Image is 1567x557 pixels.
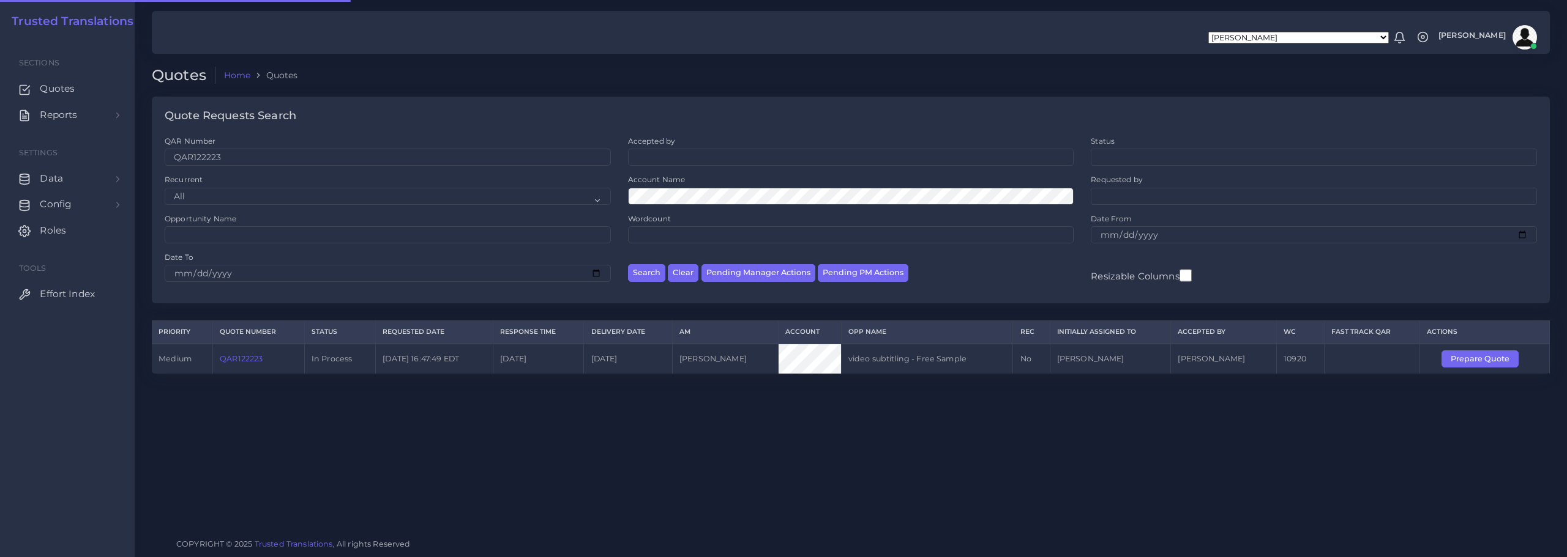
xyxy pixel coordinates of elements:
[165,109,296,123] h4: Quote Requests Search
[1432,25,1541,50] a: [PERSON_NAME]avatar
[9,218,125,243] a: Roles
[40,224,66,237] span: Roles
[818,264,908,282] button: Pending PM Actions
[841,344,1013,374] td: video subtitling - Free Sample
[1091,174,1143,185] label: Requested by
[9,102,125,128] a: Reports
[1442,353,1527,363] a: Prepare Quote
[778,321,841,344] th: Account
[224,69,251,81] a: Home
[1324,321,1419,344] th: Fast Track QAR
[1050,321,1171,344] th: Initially Assigned to
[40,197,72,211] span: Config
[1013,321,1050,344] th: REC
[40,287,95,301] span: Effort Index
[628,213,671,224] label: Wordcount
[304,344,375,374] td: In Process
[9,76,125,101] a: Quotes
[668,264,698,282] button: Clear
[628,174,686,185] label: Account Name
[165,213,236,224] label: Opportunity Name
[19,58,59,67] span: Sections
[376,344,493,374] td: [DATE] 16:47:49 EDT
[628,136,676,146] label: Accepted by
[493,344,584,374] td: [DATE]
[9,166,125,191] a: Data
[304,321,375,344] th: Status
[672,321,778,344] th: AM
[1171,344,1277,374] td: [PERSON_NAME]
[40,108,77,122] span: Reports
[701,264,815,282] button: Pending Manager Actions
[1013,344,1050,374] td: No
[176,537,411,550] span: COPYRIGHT © 2025
[19,148,58,157] span: Settings
[40,172,63,185] span: Data
[9,191,125,217] a: Config
[3,15,133,29] a: Trusted Translations
[165,174,203,185] label: Recurrent
[9,281,125,307] a: Effort Index
[40,82,75,95] span: Quotes
[1438,32,1506,40] span: [PERSON_NAME]
[1091,136,1115,146] label: Status
[584,321,672,344] th: Delivery Date
[333,537,411,550] span: , All rights Reserved
[152,67,215,84] h2: Quotes
[672,344,778,374] td: [PERSON_NAME]
[255,539,333,548] a: Trusted Translations
[159,354,192,363] span: medium
[250,69,297,81] li: Quotes
[152,321,213,344] th: Priority
[1091,268,1191,283] label: Resizable Columns
[165,136,215,146] label: QAR Number
[628,264,665,282] button: Search
[493,321,584,344] th: Response Time
[1171,321,1277,344] th: Accepted by
[1276,321,1324,344] th: WC
[584,344,672,374] td: [DATE]
[1276,344,1324,374] td: 10920
[1180,268,1192,283] input: Resizable Columns
[19,264,47,273] span: Tools
[376,321,493,344] th: Requested Date
[1419,321,1549,344] th: Actions
[220,354,263,363] a: QAR122223
[1513,25,1537,50] img: avatar
[1050,344,1171,374] td: [PERSON_NAME]
[1442,350,1519,367] button: Prepare Quote
[165,252,193,262] label: Date To
[1091,213,1132,224] label: Date From
[841,321,1013,344] th: Opp Name
[213,321,305,344] th: Quote Number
